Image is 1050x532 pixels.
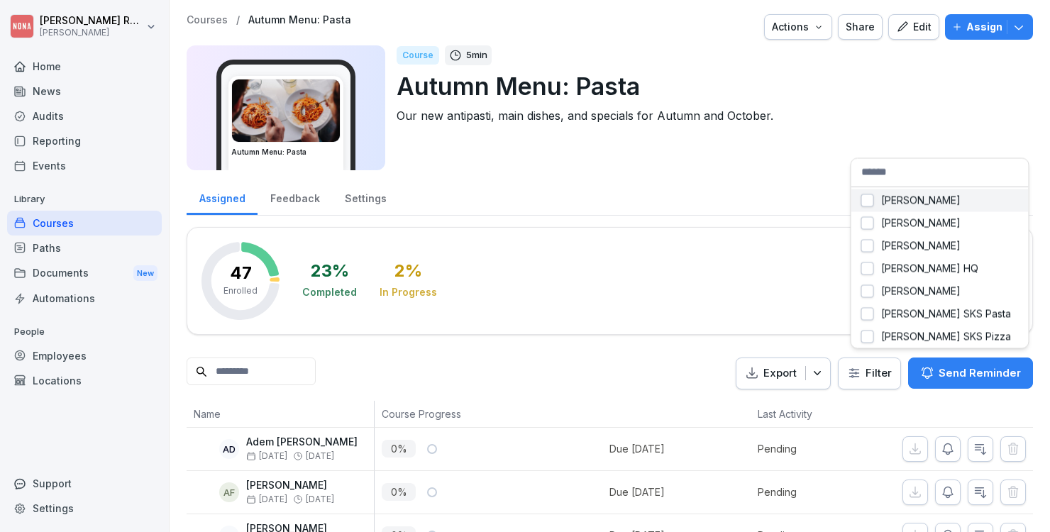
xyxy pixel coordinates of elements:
[881,216,961,229] p: [PERSON_NAME]
[846,19,875,35] div: Share
[939,365,1021,381] p: Send Reminder
[881,239,961,252] p: [PERSON_NAME]
[881,262,978,275] p: [PERSON_NAME] HQ
[881,330,1011,343] p: [PERSON_NAME] SKS Pizza
[881,284,961,297] p: [PERSON_NAME]
[772,19,824,35] div: Actions
[763,365,797,382] p: Export
[896,19,932,35] div: Edit
[881,307,1011,320] p: [PERSON_NAME] SKS Pasta
[881,194,961,206] p: [PERSON_NAME]
[966,19,1002,35] p: Assign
